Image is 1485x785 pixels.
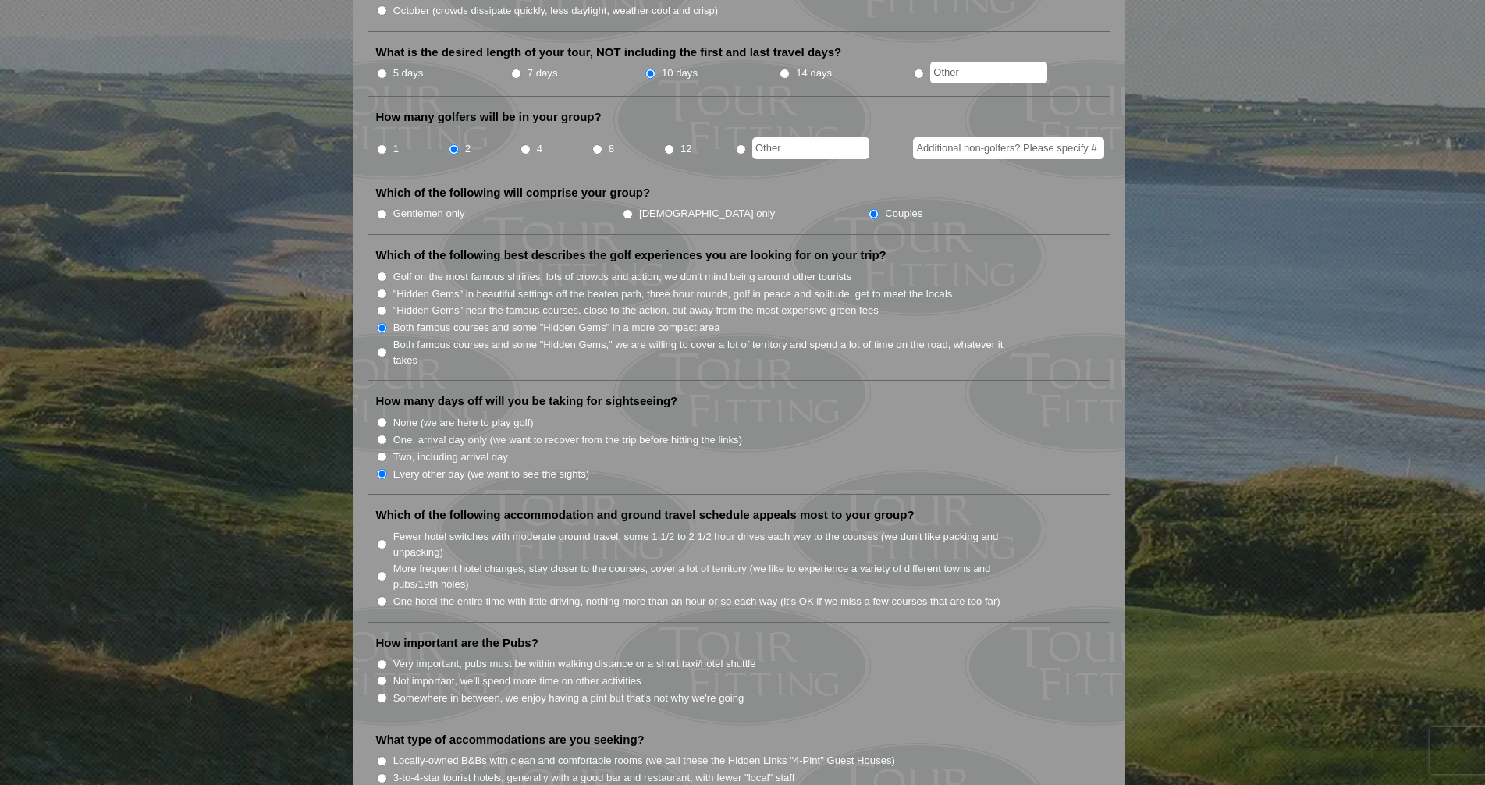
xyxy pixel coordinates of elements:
[393,594,1000,609] label: One hotel the entire time with little driving, nothing more than an hour or so each way (it’s OK ...
[609,141,614,157] label: 8
[393,561,1021,591] label: More frequent hotel changes, stay closer to the courses, cover a lot of territory (we like to exp...
[376,109,602,125] label: How many golfers will be in your group?
[393,206,465,222] label: Gentlemen only
[528,66,558,81] label: 7 days
[393,467,589,482] label: Every other day (we want to see the sights)
[393,66,424,81] label: 5 days
[537,141,542,157] label: 4
[465,141,471,157] label: 2
[376,44,842,60] label: What is the desired length of your tour, NOT including the first and last travel days?
[885,206,922,222] label: Couples
[662,66,698,81] label: 10 days
[393,753,895,769] label: Locally-owned B&Bs with clean and comfortable rooms (we call these the Hidden Links "4-Pint" Gues...
[376,732,645,748] label: What type of accommodations are you seeking?
[393,529,1021,559] label: Fewer hotel switches with moderate ground travel, some 1 1/2 to 2 1/2 hour drives each way to the...
[393,141,399,157] label: 1
[376,507,915,523] label: Which of the following accommodation and ground travel schedule appeals most to your group?
[393,691,744,706] label: Somewhere in between, we enjoy having a pint but that's not why we're going
[393,286,953,302] label: "Hidden Gems" in beautiful settings off the beaten path, three hour rounds, golf in peace and sol...
[393,656,756,672] label: Very important, pubs must be within walking distance or a short taxi/hotel shuttle
[680,141,692,157] label: 12
[376,635,538,651] label: How important are the Pubs?
[913,137,1104,159] input: Additional non-golfers? Please specify #
[752,137,869,159] input: Other
[376,247,886,263] label: Which of the following best describes the golf experiences you are looking for on your trip?
[393,449,508,465] label: Two, including arrival day
[376,185,651,201] label: Which of the following will comprise your group?
[393,303,879,318] label: "Hidden Gems" near the famous courses, close to the action, but away from the most expensive gree...
[393,3,719,19] label: October (crowds dissipate quickly, less daylight, weather cool and crisp)
[930,62,1047,83] input: Other
[639,206,775,222] label: [DEMOGRAPHIC_DATA] only
[393,415,534,431] label: None (we are here to play golf)
[796,66,832,81] label: 14 days
[393,673,641,689] label: Not important, we'll spend more time on other activities
[393,269,852,285] label: Golf on the most famous shrines, lots of crowds and action, we don't mind being around other tour...
[393,320,720,336] label: Both famous courses and some "Hidden Gems" in a more compact area
[393,432,742,448] label: One, arrival day only (we want to recover from the trip before hitting the links)
[376,393,678,409] label: How many days off will you be taking for sightseeing?
[393,337,1021,368] label: Both famous courses and some "Hidden Gems," we are willing to cover a lot of territory and spend ...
